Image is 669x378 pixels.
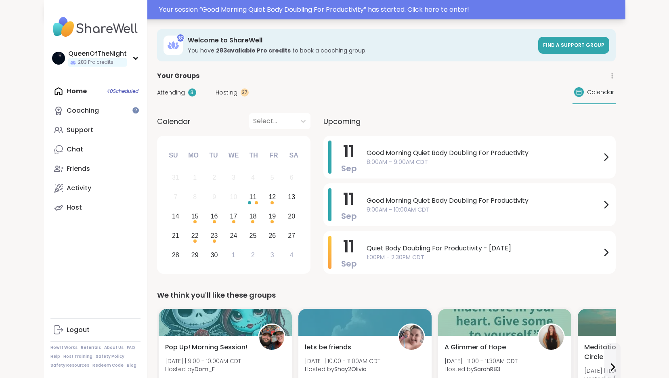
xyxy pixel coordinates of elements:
div: 37 [241,88,249,97]
div: Host [67,203,82,212]
span: 11 [343,235,354,258]
div: 10 [230,191,237,202]
div: Choose Friday, September 12th, 2025 [264,189,281,206]
div: 24 [230,230,237,241]
h3: You have to book a coaching group. [188,46,533,55]
div: 4 [251,172,255,183]
div: Not available Wednesday, September 10th, 2025 [225,189,242,206]
div: 28 [172,250,179,260]
span: Hosting [216,88,237,97]
img: Dom_F [259,325,284,350]
div: We [224,147,242,164]
div: 1 [232,250,235,260]
div: Not available Sunday, August 31st, 2025 [167,169,185,187]
div: 1 [193,172,197,183]
div: Choose Tuesday, September 23rd, 2025 [206,227,223,244]
a: Safety Policy [96,354,124,359]
div: 16 [211,211,218,222]
div: 17 [230,211,237,222]
span: Sep [341,210,357,222]
div: 7 [174,191,177,202]
div: Not available Tuesday, September 9th, 2025 [206,189,223,206]
div: 3 [232,172,235,183]
img: QueenOfTheNight [52,52,65,65]
div: 25 [250,230,257,241]
span: lets be friends [305,342,351,352]
div: Th [245,147,262,164]
div: 283 [177,34,184,42]
div: Choose Sunday, September 28th, 2025 [167,246,185,264]
div: Not available Wednesday, September 3rd, 2025 [225,169,242,187]
div: Not available Saturday, September 6th, 2025 [283,169,300,187]
span: Hosted by [165,365,241,373]
div: Friends [67,164,90,173]
a: How It Works [50,345,78,351]
span: Calendar [587,88,614,97]
div: 22 [191,230,199,241]
div: Choose Monday, September 22nd, 2025 [186,227,203,244]
span: 9:00AM - 10:00AM CDT [367,206,601,214]
div: Not available Monday, September 1st, 2025 [186,169,203,187]
div: 18 [250,211,257,222]
span: Find a support group [543,42,604,48]
a: Friends [50,159,141,178]
div: 5 [271,172,274,183]
iframe: Spotlight [132,107,139,113]
div: Choose Wednesday, October 1st, 2025 [225,246,242,264]
div: 15 [191,211,199,222]
div: Choose Wednesday, September 24th, 2025 [225,227,242,244]
div: Choose Friday, September 19th, 2025 [264,208,281,225]
div: Choose Saturday, September 13th, 2025 [283,189,300,206]
div: Choose Thursday, September 25th, 2025 [244,227,262,244]
div: 27 [288,230,295,241]
span: Good Morning Quiet Body Doubling For Productivity [367,148,601,158]
div: Coaching [67,106,99,115]
span: [DATE] | 11:00 - 11:30AM CDT [445,357,518,365]
div: 12 [268,191,276,202]
div: Choose Wednesday, September 17th, 2025 [225,208,242,225]
span: A Glimmer of Hope [445,342,506,352]
div: Logout [67,325,90,334]
div: Choose Saturday, October 4th, 2025 [283,246,300,264]
span: [DATE] | 11:00 - 11:45AM CDT [584,367,658,375]
div: Mo [185,147,202,164]
a: Logout [50,320,141,340]
span: 8:00AM - 9:00AM CDT [367,158,601,166]
b: Dom_F [195,365,215,373]
a: Chat [50,140,141,159]
div: Choose Thursday, September 11th, 2025 [244,189,262,206]
div: 21 [172,230,179,241]
a: Blog [127,363,136,368]
a: Host [50,198,141,217]
div: Not available Sunday, September 7th, 2025 [167,189,185,206]
a: Coaching [50,101,141,120]
a: About Us [104,345,124,351]
span: Hosted by [305,365,380,373]
div: 4 [290,250,294,260]
div: Activity [67,184,91,193]
div: Choose Thursday, October 2nd, 2025 [244,246,262,264]
span: [DATE] | 10:00 - 11:00AM CDT [305,357,380,365]
img: ShareWell Nav Logo [50,13,141,41]
span: Your Groups [157,71,199,81]
div: Your session “ Good Morning Quiet Body Doubling For Productivity ” has started. Click here to enter! [159,5,621,15]
span: 11 [343,188,354,210]
div: 3 [271,250,274,260]
a: Find a support group [538,37,609,54]
span: Pop Up! Morning Session! [165,342,247,352]
div: Su [164,147,182,164]
a: Activity [50,178,141,198]
div: 26 [268,230,276,241]
div: Choose Saturday, September 20th, 2025 [283,208,300,225]
div: Choose Sunday, September 21st, 2025 [167,227,185,244]
div: QueenOfTheNight [68,49,127,58]
div: Choose Saturday, September 27th, 2025 [283,227,300,244]
a: FAQ [127,345,135,351]
div: 2 [212,172,216,183]
div: Not available Monday, September 8th, 2025 [186,189,203,206]
div: 9 [212,191,216,202]
span: Hosted by [445,365,518,373]
div: Choose Tuesday, September 30th, 2025 [206,246,223,264]
div: 14 [172,211,179,222]
span: Sep [341,163,357,174]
